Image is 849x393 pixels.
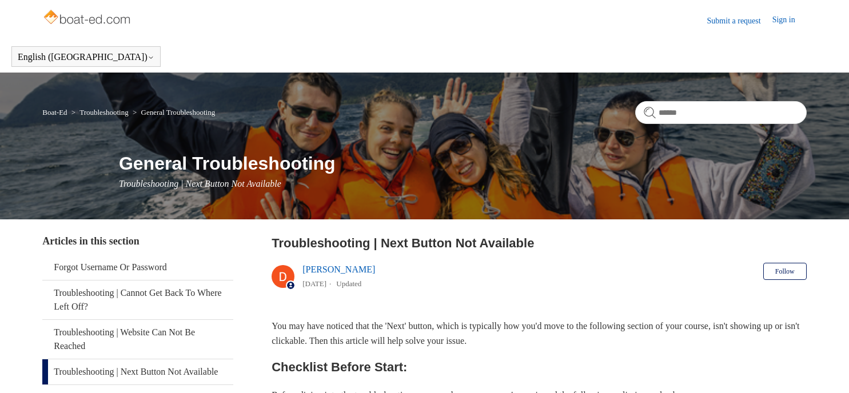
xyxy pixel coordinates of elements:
li: Troubleshooting [69,108,130,117]
a: Troubleshooting [79,108,128,117]
h2: Checklist Before Start: [272,357,807,377]
h1: General Troubleshooting [119,150,807,177]
a: Submit a request [707,15,772,27]
a: General Troubleshooting [141,108,216,117]
a: [PERSON_NAME] [302,264,375,274]
p: You may have noticed that the 'Next' button, which is typically how you'd move to the following s... [272,319,807,348]
a: Troubleshooting | Cannot Get Back To Where Left Off? [42,280,233,319]
span: Troubleshooting | Next Button Not Available [119,179,281,189]
input: Search [635,101,807,124]
a: Boat-Ed [42,108,67,117]
li: Updated [336,279,361,288]
time: 03/14/2024, 16:25 [302,279,326,288]
h2: Troubleshooting | Next Button Not Available [272,234,807,252]
button: English ([GEOGRAPHIC_DATA]) [18,52,154,62]
li: General Troubleshooting [130,108,215,117]
a: Sign in [772,14,807,27]
li: Boat-Ed [42,108,69,117]
span: Articles in this section [42,235,139,247]
button: Follow Article [763,263,807,280]
a: Troubleshooting | Next Button Not Available [42,359,233,384]
img: Boat-Ed Help Center home page [42,7,133,30]
a: Troubleshooting | Website Can Not Be Reached [42,320,233,359]
div: Chat Support [775,355,841,384]
a: Forgot Username Or Password [42,255,233,280]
